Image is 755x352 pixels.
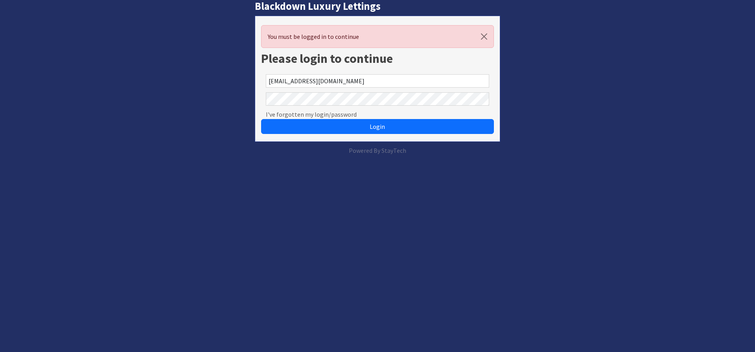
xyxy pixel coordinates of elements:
a: I've forgotten my login/password [266,110,357,119]
p: Powered By StayTech [255,146,500,155]
input: Email [266,74,489,88]
h1: Please login to continue [261,51,494,66]
button: Login [261,119,494,134]
span: Login [370,123,385,130]
div: You must be logged in to continue [261,25,494,48]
